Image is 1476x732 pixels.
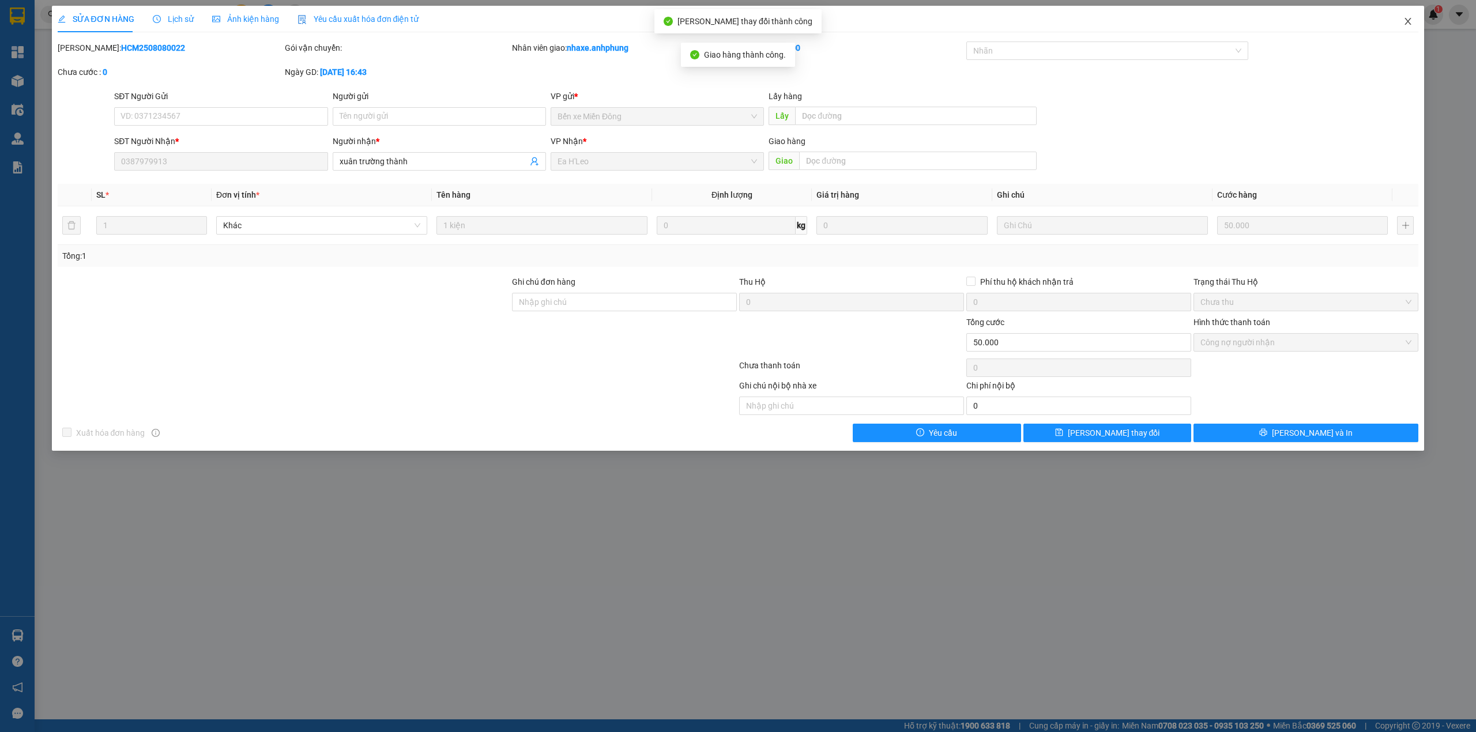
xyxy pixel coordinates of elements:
[1397,216,1414,235] button: plus
[512,277,575,286] label: Ghi chú đơn hàng
[153,14,194,24] span: Lịch sử
[769,137,805,146] span: Giao hàng
[795,107,1037,125] input: Dọc đường
[320,67,367,77] b: [DATE] 16:43
[62,250,569,262] div: Tổng: 1
[769,107,795,125] span: Lấy
[739,41,964,54] div: Cước rồi :
[1259,428,1267,437] span: printer
[1023,424,1192,442] button: save[PERSON_NAME] thay đổi
[1068,427,1160,439] span: [PERSON_NAME] thay đổi
[1200,293,1411,311] span: Chưa thu
[769,92,802,101] span: Lấy hàng
[739,379,964,397] div: Ghi chú nội bộ nhà xe
[58,41,283,54] div: [PERSON_NAME]:
[223,217,420,234] span: Khác
[114,90,327,103] div: SĐT Người Gửi
[436,216,647,235] input: VD: Bàn, Ghế
[530,157,539,166] span: user-add
[1200,334,1411,351] span: Công nợ người nhận
[1403,17,1413,26] span: close
[816,190,859,199] span: Giá trị hàng
[212,14,279,24] span: Ảnh kiện hàng
[1055,428,1063,437] span: save
[58,14,134,24] span: SỬA ĐƠN HÀNG
[152,429,160,437] span: info-circle
[436,190,470,199] span: Tên hàng
[997,216,1208,235] input: Ghi Chú
[1193,318,1270,327] label: Hình thức thanh toán
[551,90,764,103] div: VP gửi
[816,216,987,235] input: 0
[704,50,786,59] span: Giao hàng thành công.
[769,152,799,170] span: Giao
[62,216,81,235] button: delete
[799,152,1037,170] input: Dọc đường
[664,17,673,26] span: check-circle
[58,15,66,23] span: edit
[739,277,766,286] span: Thu Hộ
[558,108,757,125] span: Bến xe Miền Đông
[298,14,419,24] span: Yêu cầu xuất hóa đơn điện tử
[114,135,327,148] div: SĐT Người Nhận
[333,90,546,103] div: Người gửi
[558,153,757,170] span: Ea H'Leo
[711,190,752,199] span: Định lượng
[690,50,699,59] span: check-circle
[285,66,510,78] div: Ngày GD:
[966,318,1004,327] span: Tổng cước
[1272,427,1353,439] span: [PERSON_NAME] và In
[103,67,107,77] b: 0
[677,17,812,26] span: [PERSON_NAME] thay đổi thành công
[96,190,106,199] span: SL
[121,43,185,52] b: HCM2508080022
[916,428,924,437] span: exclamation-circle
[966,379,1191,397] div: Chi phí nội bộ
[285,41,510,54] div: Gói vận chuyển:
[738,359,965,379] div: Chưa thanh toán
[976,276,1078,288] span: Phí thu hộ khách nhận trả
[1392,6,1424,38] button: Close
[992,184,1213,206] th: Ghi chú
[929,427,957,439] span: Yêu cầu
[58,66,283,78] div: Chưa cước :
[212,15,220,23] span: picture
[567,43,628,52] b: nhaxe.anhphung
[1217,216,1388,235] input: 0
[551,137,583,146] span: VP Nhận
[512,293,737,311] input: Ghi chú đơn hàng
[796,216,807,235] span: kg
[298,15,307,24] img: icon
[739,397,964,415] input: Nhập ghi chú
[512,41,737,54] div: Nhân viên giao:
[333,135,546,148] div: Người nhận
[71,427,150,439] span: Xuất hóa đơn hàng
[1217,190,1257,199] span: Cước hàng
[216,190,259,199] span: Đơn vị tính
[1193,424,1418,442] button: printer[PERSON_NAME] và In
[1193,276,1418,288] div: Trạng thái Thu Hộ
[153,15,161,23] span: clock-circle
[853,424,1021,442] button: exclamation-circleYêu cầu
